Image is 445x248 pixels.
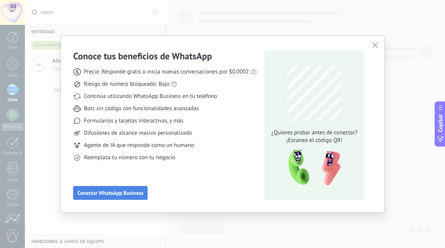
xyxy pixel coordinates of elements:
[77,190,143,196] span: Conectar WhatsApp Business
[84,105,199,113] span: Bots sin código con funcionalidades avanzadas
[269,137,360,144] span: ¡Escanea el código QR!
[84,80,169,88] span: Riesgo de número bloqueado: Bajo
[84,68,249,76] span: Precio: Responde gratis o inicia nuevas conversaciones por $0.0002
[84,93,217,100] span: Continúa utilizando WhatsApp Business en tu teléfono
[84,129,192,137] span: Difusiones de alcance masivo personalizado
[269,129,360,137] span: ¿Quieres probar antes de conectar?
[73,50,212,62] h3: Conoce tus beneficios de WhatsApp
[84,117,183,125] span: Formularios y tarjetas interactivas, y más
[84,142,194,149] span: Agente de IA que responde como un humano
[84,154,175,162] span: Reemplaza tu número con tu negocio
[437,115,444,132] span: Copilot
[282,147,342,188] img: qr-pic-1x.png
[73,186,148,200] button: Conectar WhatsApp Business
